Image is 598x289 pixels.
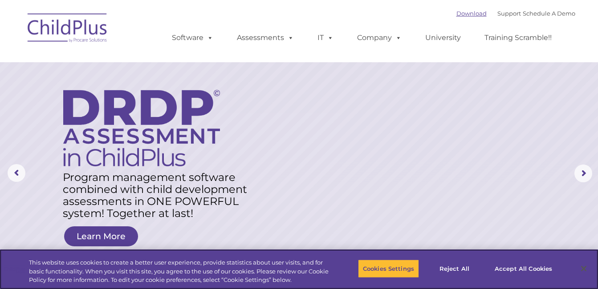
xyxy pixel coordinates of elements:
[358,259,419,278] button: Cookies Settings
[228,29,303,47] a: Assessments
[416,29,470,47] a: University
[29,258,329,285] div: This website uses cookies to create a better user experience, provide statistics about user visit...
[309,29,342,47] a: IT
[64,226,138,246] a: Learn More
[456,10,575,17] font: |
[427,259,482,278] button: Reject All
[23,7,112,52] img: ChildPlus by Procare Solutions
[63,90,220,166] img: DRDP Assessment in ChildPlus
[497,10,521,17] a: Support
[163,29,222,47] a: Software
[574,259,594,278] button: Close
[348,29,411,47] a: Company
[523,10,575,17] a: Schedule A Demo
[63,171,254,219] rs-layer: Program management software combined with child development assessments in ONE POWERFUL system! T...
[476,29,561,47] a: Training Scramble!!
[124,59,151,65] span: Last name
[456,10,487,17] a: Download
[490,259,557,278] button: Accept All Cookies
[124,95,162,102] span: Phone number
